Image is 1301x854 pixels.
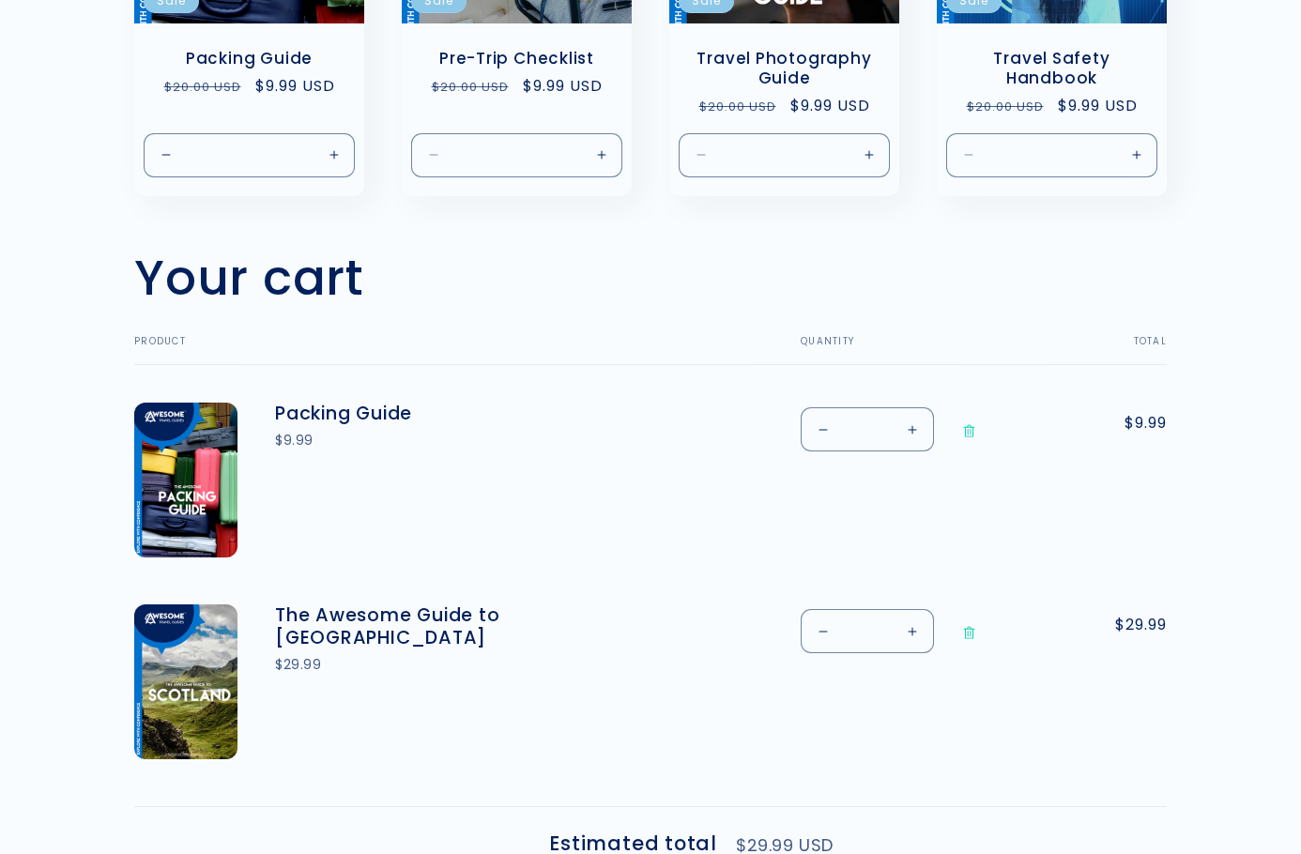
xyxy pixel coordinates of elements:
[275,655,557,675] div: $29.99
[1022,132,1083,176] input: Quantity for Default Title
[754,336,1052,365] th: Quantity
[1090,412,1167,435] span: $9.99
[844,609,891,653] input: Quantity for The Awesome Guide to Scotland
[953,609,986,657] a: Remove The Awesome Guide to Scotland
[1090,614,1167,636] span: $29.99
[134,248,364,308] h1: Your cart
[844,407,891,451] input: Quantity for Packing Guide
[487,132,548,176] input: Quantity for Default Title
[275,431,557,450] div: $9.99
[134,336,754,365] th: Product
[755,132,816,176] input: Quantity for Default Title
[549,834,717,854] h2: Estimated total
[956,49,1148,88] a: Travel Safety Handbook
[688,49,880,88] a: Travel Photography Guide
[953,407,986,455] a: Remove Packing Guide
[153,49,345,69] a: Packing Guide
[220,132,281,176] input: Quantity for Default Title
[421,49,613,69] a: Pre-Trip Checklist
[1052,336,1167,365] th: Total
[275,604,557,649] a: The Awesome Guide to [GEOGRAPHIC_DATA]
[736,837,834,854] p: $29.99 USD
[275,403,557,425] a: Packing Guide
